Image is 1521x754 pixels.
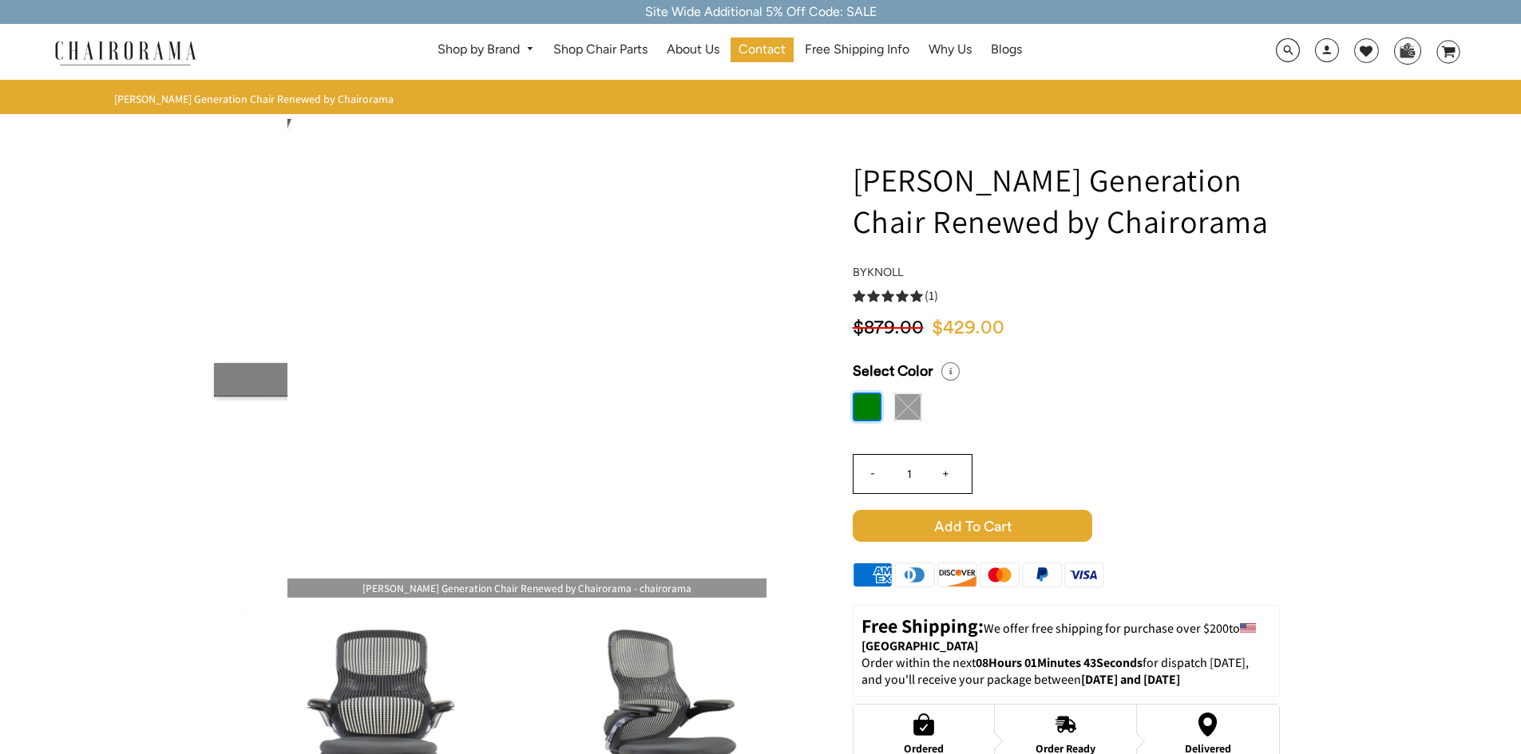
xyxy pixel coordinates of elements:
[853,287,1280,304] a: 5.0 rating (1 votes)
[797,38,917,62] a: Free Shipping Info
[853,510,1280,542] button: Add to Cart
[667,41,719,58] span: About Us
[853,510,1092,542] span: Add to Cart
[114,92,394,106] span: [PERSON_NAME] Generation Chair Renewed by Chairorama
[805,41,909,58] span: Free Shipping Info
[739,41,786,58] span: Contact
[862,655,1271,689] p: Order within the next for dispatch [DATE], and you'll receive your package between
[925,288,938,305] span: (1)
[941,362,960,381] i: Select a Size
[1081,671,1180,688] strong: [DATE] and [DATE]
[862,638,978,654] strong: [GEOGRAPHIC_DATA]
[853,159,1280,242] h1: [PERSON_NAME] Generation Chair Renewed by Chairorama
[927,455,965,493] input: +
[214,363,685,397] div: GREEN
[854,455,892,493] input: -
[853,362,933,381] span: Select Color
[976,654,1143,671] span: 08Hours 01Minutes 43Seconds
[867,265,903,279] a: knoll
[991,41,1022,58] span: Blogs
[929,41,972,58] span: Why Us
[273,38,1186,67] nav: DesktopNavigation
[862,614,1271,655] p: to
[853,318,924,338] span: $879.00
[893,393,922,421] img: soldout.png
[1395,38,1420,62] img: WhatsApp_Image_2024-07-12_at_16.23.01.webp
[553,41,648,58] span: Shop Chair Parts
[46,38,205,66] img: chairorama
[932,318,1004,338] span: $429.00
[984,620,1229,637] span: We offer free shipping for purchase over $200
[430,38,542,62] a: Shop by Brand
[659,38,727,62] a: About Us
[545,38,656,62] a: Shop Chair Parts
[731,38,794,62] a: Contact
[287,349,766,365] a: Knoll Generation Chair Renewed by Chairorama - chairorama[PERSON_NAME] Generation Chair Renewed b...
[114,92,399,106] nav: breadcrumbs
[983,38,1030,62] a: Blogs
[853,266,1280,279] h4: by
[921,38,980,62] a: Why Us
[862,613,984,638] strong: Free Shipping:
